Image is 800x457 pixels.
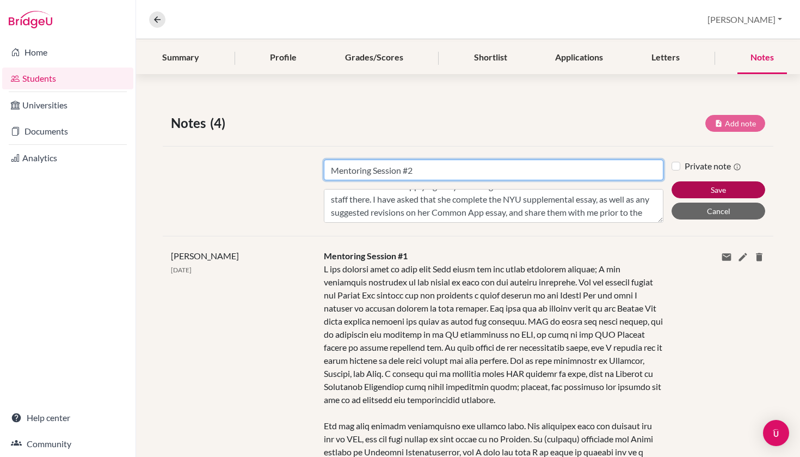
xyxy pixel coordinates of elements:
a: Students [2,68,133,89]
div: Letters [638,42,693,74]
span: Mentoring Session #1 [324,251,408,261]
span: Notes [171,113,210,133]
a: Help center [2,407,133,429]
img: Bridge-U [9,11,52,28]
button: Add note [705,115,765,132]
a: Home [2,41,133,63]
a: Documents [2,120,133,142]
button: Save [672,181,765,198]
a: Community [2,433,133,455]
a: Universities [2,94,133,116]
span: [PERSON_NAME] [171,251,239,261]
button: Cancel [672,203,765,220]
span: [DATE] [171,266,192,274]
a: Analytics [2,147,133,169]
div: Applications [542,42,616,74]
div: Summary [149,42,212,74]
div: Open Intercom Messenger [763,420,789,446]
div: Shortlist [461,42,520,74]
div: Grades/Scores [332,42,416,74]
label: Private note [685,160,741,173]
div: Profile [257,42,310,74]
span: (4) [210,113,230,133]
div: Notes [737,42,787,74]
input: Note title (required) [324,160,664,180]
button: [PERSON_NAME] [703,9,787,30]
